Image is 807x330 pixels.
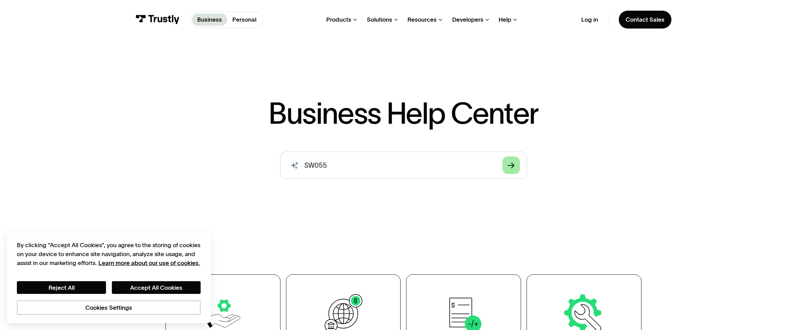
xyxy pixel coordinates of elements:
p: Personal [232,15,256,24]
div: Cookie banner [7,232,211,323]
button: Accept All Cookies [112,281,201,294]
button: Cookies Settings [17,300,201,315]
div: Contact Sales [626,16,665,23]
a: Personal [227,13,262,26]
input: search [280,152,527,179]
div: Resources [407,16,437,23]
h1: Business Help Center [268,98,538,128]
p: Business [197,15,222,24]
button: Reject All [17,281,106,294]
a: Business [192,13,227,26]
a: Log in [581,16,598,23]
img: Trustly Logo [136,15,180,24]
div: By clicking “Accept All Cookies”, you agree to the storing of cookies on your device to enhance s... [17,241,201,267]
div: Privacy [17,241,201,315]
a: Contact Sales [619,11,671,29]
div: Help [499,16,511,23]
div: Developers [452,16,484,23]
form: Search [280,152,527,179]
a: More information about your privacy, opens in a new tab [98,260,200,266]
div: Products [326,16,351,23]
div: Solutions [367,16,392,23]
